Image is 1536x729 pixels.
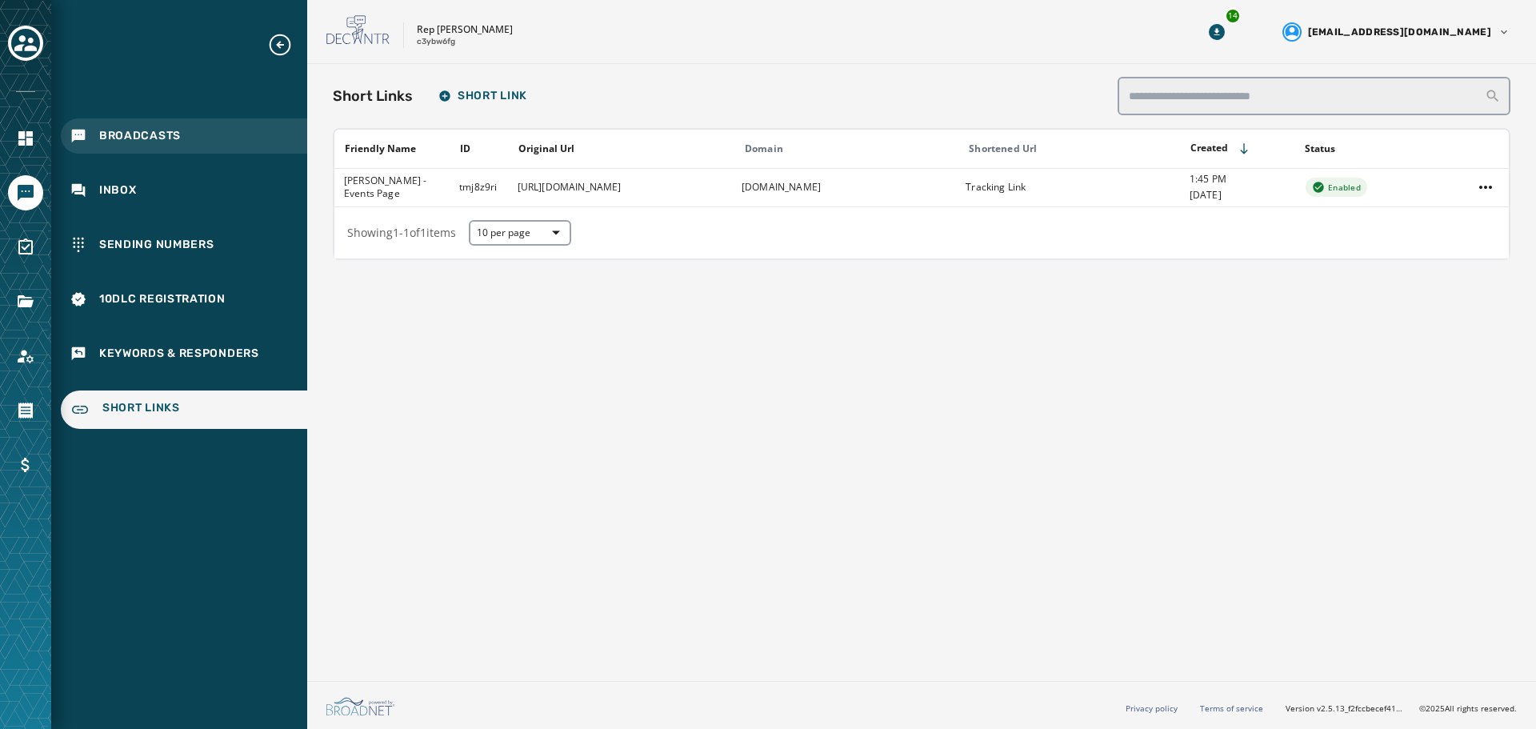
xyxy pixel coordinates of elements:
[426,80,540,112] button: Short Link
[417,23,513,36] p: Rep [PERSON_NAME]
[438,90,527,102] span: Short Link
[1202,18,1231,46] button: Download Menu
[1306,178,1367,197] div: Enabled
[61,282,307,317] a: Navigate to 10DLC Registration
[8,338,43,374] a: Navigate to Account
[1298,136,1342,162] button: Sort by [object Object]
[1308,26,1491,38] span: [EMAIL_ADDRESS][DOMAIN_NAME]
[267,32,306,58] button: Expand sub nav menu
[347,225,456,240] span: Showing 1 - 1 of 1 items
[477,226,563,239] span: 10 per page
[1276,16,1517,48] button: User settings
[8,121,43,156] a: Navigate to Home
[1190,189,1294,202] span: [DATE]
[469,220,571,246] button: 10 per page
[99,237,214,253] span: Sending Numbers
[732,168,956,206] td: [DOMAIN_NAME]
[512,136,581,162] button: Sort by [object Object]
[61,391,307,429] a: Navigate to Short Links
[99,291,226,307] span: 10DLC Registration
[61,173,307,208] a: Navigate to Inbox
[99,128,181,144] span: Broadcasts
[1225,8,1241,24] div: 14
[745,142,955,155] div: Domain
[334,168,450,206] td: [PERSON_NAME] - Events Page
[417,36,455,48] p: c3ybw6fg
[454,136,477,162] button: Sort by [object Object]
[61,336,307,371] a: Navigate to Keywords & Responders
[61,227,307,262] a: Navigate to Sending Numbers
[1317,703,1406,715] span: v2.5.13_f2fccbecef41a56588405520c543f5f958952a99
[1126,703,1178,714] a: Privacy policy
[8,447,43,483] a: Navigate to Billing
[8,284,43,319] a: Navigate to Files
[8,175,43,210] a: Navigate to Messaging
[1184,135,1257,162] button: Sort by [object Object]
[1190,173,1294,186] span: 1:45 PM
[1419,703,1517,714] span: © 2025 All rights reserved.
[956,168,1180,206] td: Tracking Link
[338,136,422,162] button: Sort by [object Object]
[333,85,413,107] h2: Short Links
[508,168,732,206] td: [URL][DOMAIN_NAME]
[8,230,43,265] a: Navigate to Surveys
[1200,703,1263,714] a: Terms of service
[102,400,180,419] span: Short Links
[450,168,507,206] td: tmj8z9ri
[8,393,43,428] a: Navigate to Orders
[99,346,259,362] span: Keywords & Responders
[1286,703,1406,715] span: Version
[8,26,43,61] button: Toggle account select drawer
[61,118,307,154] a: Navigate to Broadcasts
[969,142,1179,155] div: Shortened Url
[99,182,137,198] span: Inbox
